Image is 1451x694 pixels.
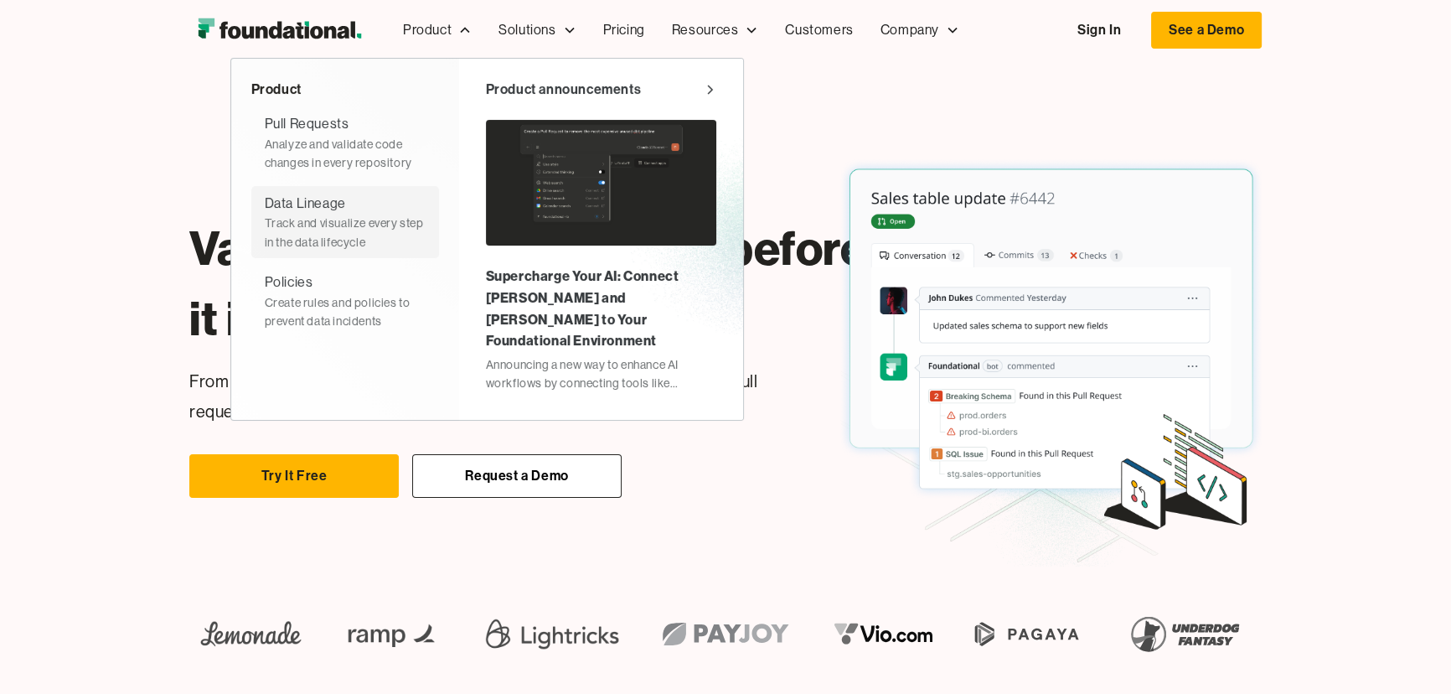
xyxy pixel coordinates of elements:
h1: Validate changes to before it impacts the data [189,213,872,354]
img: Lemonade Logo [189,607,312,660]
div: Policies [265,272,313,293]
div: Track and visualize every step in the data lifecycle [265,214,426,251]
a: Sign In [1061,13,1138,48]
img: vio logo [823,607,946,660]
a: Pull RequestsAnalyze and validate code changes in every repository [251,106,439,179]
div: Supercharge Your AI: Connect [PERSON_NAME] and [PERSON_NAME] to Your Foundational Environment [486,266,716,351]
img: Pagaya Logo [965,607,1088,660]
div: וידג'ט של צ'אט [1149,500,1451,694]
div: Company [880,19,939,41]
a: Supercharge Your AI: Connect [PERSON_NAME] and [PERSON_NAME] to Your Foundational EnvironmentAnno... [486,113,716,399]
a: Customers [772,3,866,58]
a: Product announcements [486,79,716,101]
img: Payjoy logo [648,607,802,660]
div: Data Lineage [265,193,346,215]
a: PoliciesCreate rules and policies to prevent data incidents [251,265,439,337]
img: Underdog Fantasy Logo [1118,607,1252,660]
div: Product [403,19,452,41]
iframe: Chat Widget [1149,500,1451,694]
a: Data LineageTrack and visualize every step in the data lifecycle [251,186,439,258]
div: Announcing a new way to enhance AI workflows by connecting tools like [PERSON_NAME] and [PERSON_N... [486,355,716,393]
div: Product announcements [486,79,642,101]
div: Solutions [485,3,589,58]
img: Foundational Logo [189,13,369,47]
div: Resources [672,19,738,41]
a: See a Demo [1151,12,1262,49]
nav: Product [230,58,744,421]
div: Create rules and policies to prevent data incidents [265,293,426,331]
a: Pricing [590,3,658,58]
div: Product [251,79,439,101]
p: From upstream to downstream, use Foundational to analyze and validate pull requests that impact d... [189,367,813,427]
a: Request a Demo [412,454,622,498]
div: Analyze and validate code changes in every repository [265,135,426,173]
img: Ramp Logo [336,607,451,660]
img: Lightricks Logo [479,607,625,660]
div: Product [390,3,485,58]
div: Resources [658,3,772,58]
a: Try It Free [189,454,399,498]
div: Pull Requests [265,113,349,135]
div: Company [867,3,973,58]
a: home [189,13,369,47]
div: Solutions [498,19,555,41]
